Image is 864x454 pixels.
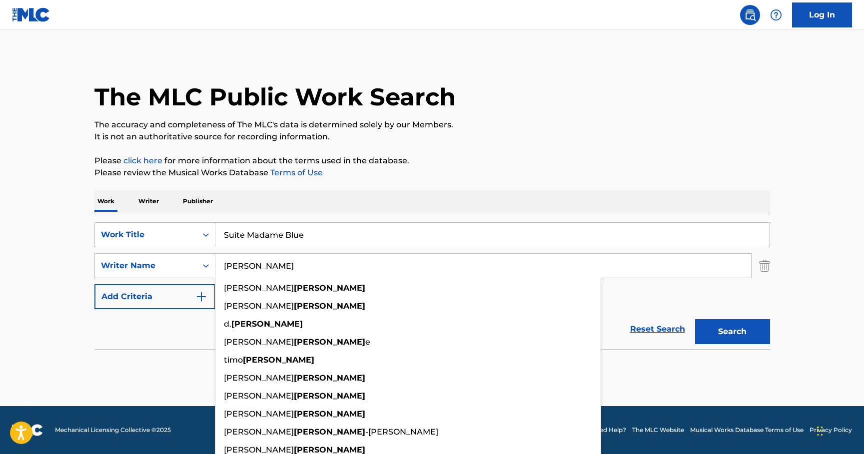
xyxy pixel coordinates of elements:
button: Add Criteria [94,284,215,309]
div: Drag [817,416,823,446]
a: Privacy Policy [810,426,852,435]
span: [PERSON_NAME] [224,391,294,401]
iframe: Chat Widget [814,406,864,454]
strong: [PERSON_NAME] [294,409,365,419]
a: Need Help? [591,426,626,435]
span: [PERSON_NAME] [224,373,294,383]
span: [PERSON_NAME] [224,301,294,311]
img: Delete Criterion [759,253,770,278]
img: logo [12,424,43,436]
form: Search Form [94,222,770,349]
div: Work Title [101,229,191,241]
strong: [PERSON_NAME] [243,355,314,365]
p: Please for more information about the terms used in the database. [94,155,770,167]
strong: [PERSON_NAME] [294,391,365,401]
a: Reset Search [625,318,690,340]
span: timo [224,355,243,365]
p: Publisher [180,191,216,212]
span: Mechanical Licensing Collective © 2025 [55,426,171,435]
p: Work [94,191,117,212]
strong: [PERSON_NAME] [294,337,365,347]
img: help [770,9,782,21]
strong: [PERSON_NAME] [294,283,365,293]
strong: [PERSON_NAME] [294,301,365,311]
span: [PERSON_NAME] [224,427,294,437]
a: Public Search [740,5,760,25]
p: It is not an authoritative source for recording information. [94,131,770,143]
strong: [PERSON_NAME] [294,373,365,383]
span: e [365,337,370,347]
img: search [744,9,756,21]
span: [PERSON_NAME] [224,283,294,293]
button: Search [695,319,770,344]
img: MLC Logo [12,7,50,22]
strong: [PERSON_NAME] [294,427,365,437]
a: Musical Works Database Terms of Use [690,426,804,435]
a: The MLC Website [632,426,684,435]
img: 9d2ae6d4665cec9f34b9.svg [195,291,207,303]
span: [PERSON_NAME] [224,409,294,419]
a: Terms of Use [268,168,323,177]
div: Writer Name [101,260,191,272]
a: Log In [792,2,852,27]
strong: [PERSON_NAME] [231,319,303,329]
span: [PERSON_NAME] [224,337,294,347]
span: -[PERSON_NAME] [365,427,438,437]
a: click here [123,156,162,165]
div: Help [766,5,786,25]
span: d. [224,319,231,329]
p: Please review the Musical Works Database [94,167,770,179]
p: Writer [135,191,162,212]
p: The accuracy and completeness of The MLC's data is determined solely by our Members. [94,119,770,131]
h1: The MLC Public Work Search [94,82,456,112]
